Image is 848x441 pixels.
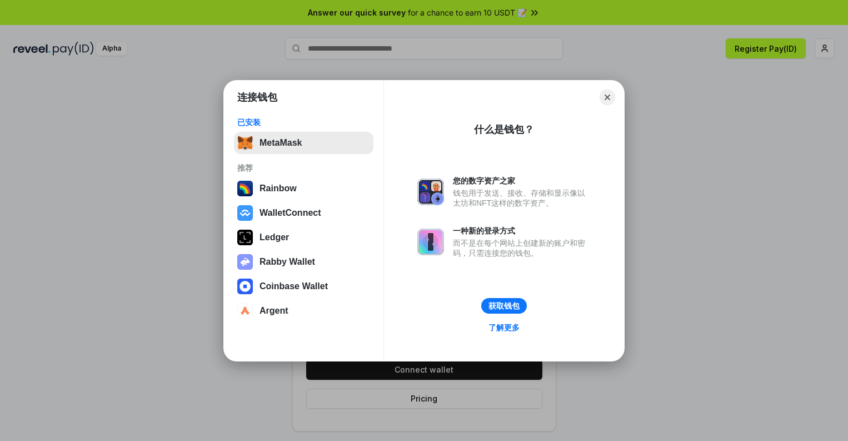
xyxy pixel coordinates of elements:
div: Ledger [260,232,289,242]
img: svg+xml,%3Csvg%20width%3D%2228%22%20height%3D%2228%22%20viewBox%3D%220%200%2028%2028%22%20fill%3D... [237,279,253,294]
h1: 连接钱包 [237,91,277,104]
button: Close [600,90,615,105]
img: svg+xml,%3Csvg%20xmlns%3D%22http%3A%2F%2Fwww.w3.org%2F2000%2Fsvg%22%20width%3D%2228%22%20height%3... [237,230,253,245]
img: svg+xml,%3Csvg%20width%3D%2228%22%20height%3D%2228%22%20viewBox%3D%220%200%2028%2028%22%20fill%3D... [237,303,253,319]
img: svg+xml,%3Csvg%20fill%3D%22none%22%20height%3D%2233%22%20viewBox%3D%220%200%2035%2033%22%20width%... [237,135,253,151]
div: Rainbow [260,184,297,194]
img: svg+xml,%3Csvg%20xmlns%3D%22http%3A%2F%2Fwww.w3.org%2F2000%2Fsvg%22%20fill%3D%22none%22%20viewBox... [417,229,444,255]
button: Rabby Wallet [234,251,373,273]
div: 什么是钱包？ [474,123,534,136]
button: Argent [234,300,373,322]
div: 推荐 [237,163,370,173]
button: MetaMask [234,132,373,154]
button: 获取钱包 [481,298,527,314]
div: 一种新的登录方式 [453,226,591,236]
div: 而不是在每个网站上创建新的账户和密码，只需连接您的钱包。 [453,238,591,258]
div: 已安装 [237,117,370,127]
div: Coinbase Wallet [260,281,328,291]
div: Argent [260,306,288,316]
button: Rainbow [234,177,373,200]
img: svg+xml,%3Csvg%20width%3D%2228%22%20height%3D%2228%22%20viewBox%3D%220%200%2028%2028%22%20fill%3D... [237,205,253,221]
div: Rabby Wallet [260,257,315,267]
button: Ledger [234,226,373,249]
div: MetaMask [260,138,302,148]
div: 您的数字资产之家 [453,176,591,186]
a: 了解更多 [482,320,526,335]
button: Coinbase Wallet [234,275,373,298]
button: WalletConnect [234,202,373,224]
div: WalletConnect [260,208,321,218]
img: svg+xml,%3Csvg%20width%3D%22120%22%20height%3D%22120%22%20viewBox%3D%220%200%20120%20120%22%20fil... [237,181,253,196]
div: 钱包用于发送、接收、存储和显示像以太坊和NFT这样的数字资产。 [453,188,591,208]
div: 了解更多 [488,323,520,333]
img: svg+xml,%3Csvg%20xmlns%3D%22http%3A%2F%2Fwww.w3.org%2F2000%2Fsvg%22%20fill%3D%22none%22%20viewBox... [237,254,253,270]
img: svg+xml,%3Csvg%20xmlns%3D%22http%3A%2F%2Fwww.w3.org%2F2000%2Fsvg%22%20fill%3D%22none%22%20viewBox... [417,179,444,205]
div: 获取钱包 [488,301,520,311]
